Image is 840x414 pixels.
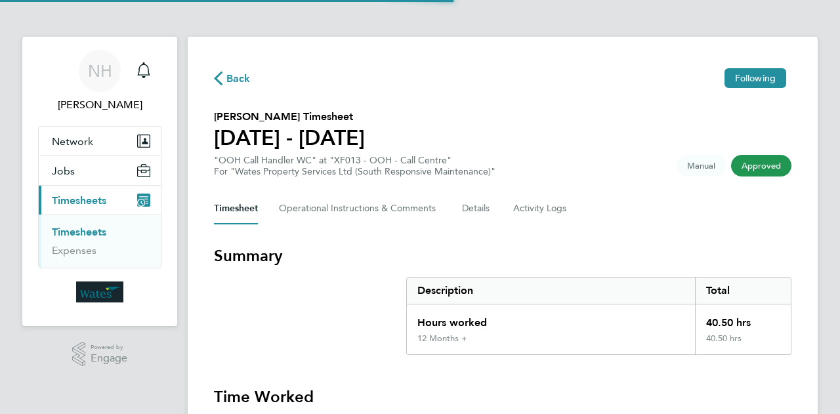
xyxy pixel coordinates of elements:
span: Jobs [52,165,75,177]
div: 40.50 hrs [695,333,791,354]
a: Timesheets [52,226,106,238]
button: Back [214,70,251,86]
a: Powered byEngage [72,342,128,367]
span: Engage [91,353,127,364]
span: Powered by [91,342,127,353]
div: Total [695,278,791,304]
span: Following [735,72,776,84]
div: For "Wates Property Services Ltd (South Responsive Maintenance)" [214,166,495,177]
div: Summary [406,277,791,355]
a: NH[PERSON_NAME] [38,50,161,113]
h3: Summary [214,245,791,266]
h3: Time Worked [214,386,791,407]
div: "OOH Call Handler WC" at "XF013 - OOH - Call Centre" [214,155,495,177]
span: NH [88,62,112,79]
button: Operational Instructions & Comments [279,193,441,224]
div: Timesheets [39,215,161,268]
a: Expenses [52,244,96,257]
button: Activity Logs [513,193,568,224]
span: Timesheets [52,194,106,207]
button: Jobs [39,156,161,185]
h1: [DATE] - [DATE] [214,125,365,151]
button: Following [724,68,786,88]
button: Timesheets [39,186,161,215]
button: Timesheet [214,193,258,224]
a: Go to home page [38,281,161,302]
div: 12 Months + [417,333,467,344]
span: Back [226,71,251,87]
button: Details [462,193,492,224]
h2: [PERSON_NAME] Timesheet [214,109,365,125]
span: Neasha Hooshue [38,97,161,113]
span: This timesheet was manually created. [677,155,726,176]
button: Network [39,127,161,155]
div: Hours worked [407,304,695,333]
img: wates-logo-retina.png [76,281,123,302]
nav: Main navigation [22,37,177,326]
span: Network [52,135,93,148]
div: Description [407,278,695,304]
span: This timesheet has been approved. [731,155,791,176]
div: 40.50 hrs [695,304,791,333]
